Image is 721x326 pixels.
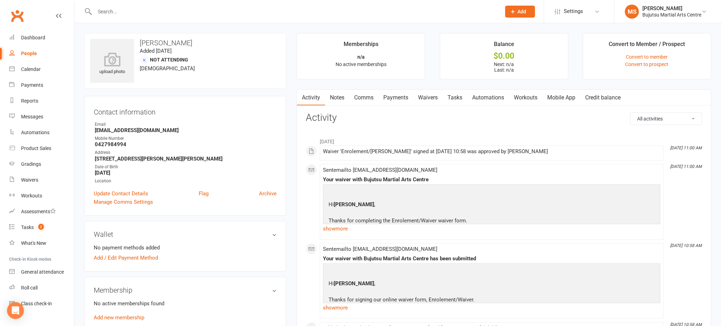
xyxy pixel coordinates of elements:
a: Convert to member [626,54,668,60]
a: Tasks 2 [9,220,74,235]
a: Comms [349,90,378,106]
a: Assessments [9,204,74,220]
span: Sent email to [EMAIL_ADDRESS][DOMAIN_NAME] [323,167,437,173]
a: Automations [467,90,509,106]
a: Clubworx [8,7,26,25]
p: Thanks for completing the Enrolement/Waiver waiver form. [327,216,531,227]
div: MS [625,5,639,19]
div: Product Sales [21,145,51,151]
a: Manage Comms Settings [94,198,153,206]
a: Payments [9,77,74,93]
input: Search... [93,7,496,17]
span: Add [517,9,526,14]
a: Convert to prospect [625,61,668,67]
li: [DATE] [306,134,702,145]
div: Gradings [21,161,41,167]
a: Activity [297,90,325,106]
div: Dashboard [21,35,45,40]
div: Memberships [344,40,378,52]
strong: 0427984994 [95,141,277,148]
h3: [PERSON_NAME] [90,39,280,47]
div: Location [95,178,277,184]
div: Convert to Member / Prospect [609,40,685,52]
a: show more [323,224,660,234]
a: Reports [9,93,74,109]
i: [DATE] 10:58 AM [670,243,702,248]
div: Open Intercom Messenger [7,302,24,319]
span: Settings [564,4,583,19]
div: Your waiver with Bujutsu Martial Arts Centre has been submitted [323,256,660,262]
a: Messages [9,109,74,125]
p: Hi , [327,200,531,210]
span: [DEMOGRAPHIC_DATA] [140,65,195,72]
div: $0.00 [447,52,562,60]
a: Add new membership [94,314,144,321]
div: Your waiver with Bujutsu Martial Arts Centre [323,177,660,183]
button: Add [505,6,535,18]
a: Notes [325,90,349,106]
a: What's New [9,235,74,251]
a: Credit balance [580,90,626,106]
i: [DATE] 11:00 AM [670,164,702,169]
div: Assessments [21,209,56,214]
div: Address [95,149,277,156]
a: General attendance kiosk mode [9,264,74,280]
p: Next: n/a Last: n/a [447,61,562,73]
i: [DATE] 11:00 AM [670,145,702,150]
div: Waiver 'Enrolement/[PERSON_NAME]' signed at [DATE] 10:58 was approved by [PERSON_NAME] [323,149,660,155]
a: Product Sales [9,141,74,156]
a: Waivers [9,172,74,188]
h3: Wallet [94,230,277,238]
strong: n/a [357,54,365,60]
strong: [DATE] [95,170,277,176]
div: Messages [21,114,43,119]
div: People [21,51,37,56]
div: Balance [494,40,514,52]
a: Roll call [9,280,74,296]
div: Workouts [21,193,42,198]
a: Dashboard [9,30,74,46]
div: Tasks [21,224,34,230]
div: Email [95,121,277,128]
a: People [9,46,74,61]
div: [PERSON_NAME] [642,5,701,12]
div: Calendar [21,66,41,72]
span: No active memberships [336,61,386,67]
span: Sent email to [EMAIL_ADDRESS][DOMAIN_NAME] [323,246,437,252]
li: No payment methods added [94,243,277,252]
div: Class check-in [21,301,52,306]
h3: Membership [94,286,277,294]
a: Payments [378,90,413,106]
h3: Activity [306,112,702,123]
a: Class kiosk mode [9,296,74,312]
a: Mobile App [542,90,580,106]
a: Automations [9,125,74,141]
div: Date of Birth [95,164,277,170]
div: Mobile Number [95,135,277,142]
div: Reports [21,98,38,104]
div: upload photo [90,52,134,76]
p: Thanks for signing our online waiver form, Enrolement/Waiver. [327,295,500,306]
div: What's New [21,240,46,246]
a: Add / Edit Payment Method [94,254,158,262]
strong: [PERSON_NAME] [334,280,374,287]
a: Workouts [509,90,542,106]
a: Flag [199,189,209,198]
a: Archive [259,189,277,198]
span: 2 [38,224,44,230]
p: No active memberships found [94,299,277,308]
a: Gradings [9,156,74,172]
span: Not Attending [150,57,188,63]
strong: [EMAIL_ADDRESS][DOMAIN_NAME] [95,127,277,133]
strong: [PERSON_NAME] [334,201,374,208]
a: Waivers [413,90,443,106]
a: Calendar [9,61,74,77]
div: Roll call [21,285,38,291]
h3: Contact information [94,105,277,116]
a: Tasks [443,90,467,106]
time: Added [DATE] [140,48,172,54]
a: Update Contact Details [94,189,148,198]
strong: [STREET_ADDRESS][PERSON_NAME][PERSON_NAME] [95,156,277,162]
div: Automations [21,130,49,135]
p: Hi , [327,279,500,289]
